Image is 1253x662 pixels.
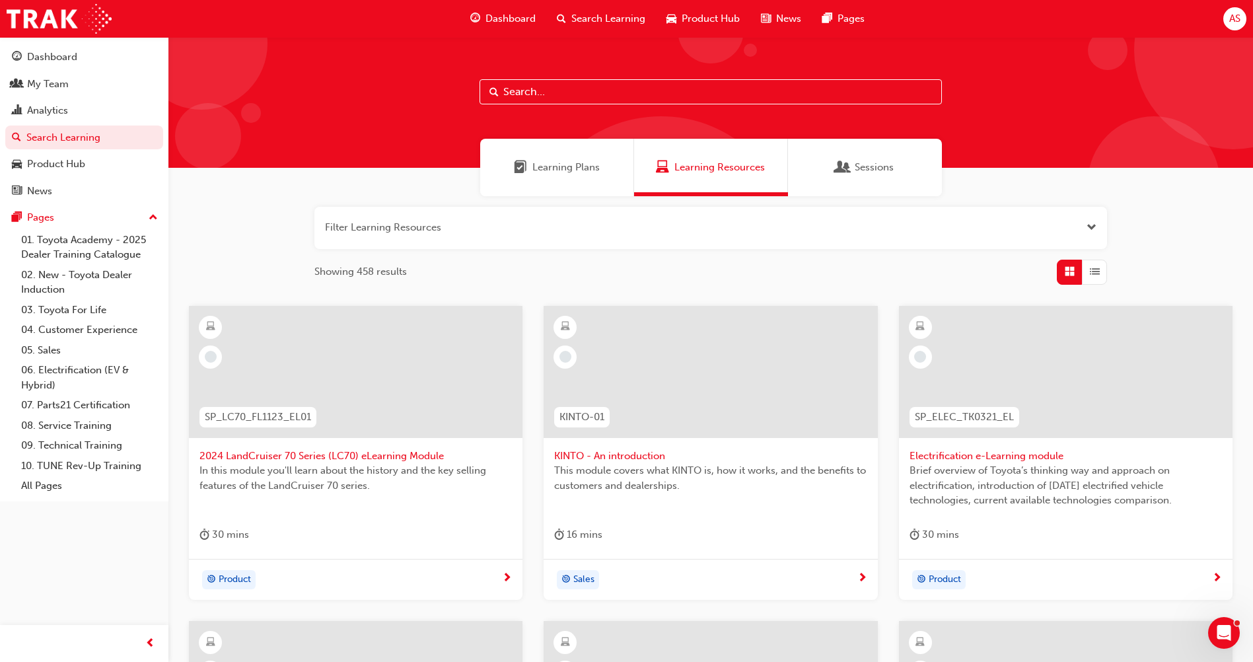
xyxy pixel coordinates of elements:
[5,179,163,203] a: News
[917,571,926,589] span: target-icon
[199,527,209,543] span: duration-icon
[554,463,867,493] span: This module covers what KINTO is, how it works, and the benefits to customers and dealerships.
[1090,264,1100,279] span: List
[27,50,77,65] div: Dashboard
[16,265,163,300] a: 02. New - Toyota Dealer Induction
[149,209,158,227] span: up-icon
[910,463,1222,508] span: Brief overview of Toyota’s thinking way and approach on electrification, introduction of [DATE] e...
[206,318,215,336] span: learningResourceType_ELEARNING-icon
[219,572,251,587] span: Product
[206,634,215,651] span: learningResourceType_ELEARNING-icon
[554,527,602,543] div: 16 mins
[561,318,570,336] span: learningResourceType_ELEARNING-icon
[7,4,112,34] img: Trak
[559,410,604,425] span: KINTO-01
[12,132,21,144] span: search-icon
[16,395,163,416] a: 07. Parts21 Certification
[27,210,54,225] div: Pages
[1208,617,1240,649] iframe: Intercom live chat
[557,11,566,27] span: search-icon
[5,205,163,230] button: Pages
[1087,220,1096,235] button: Open the filter
[27,77,69,92] div: My Team
[634,139,788,196] a: Learning ResourcesLearning Resources
[899,306,1233,601] a: SP_ELEC_TK0321_ELElectrification e-Learning moduleBrief overview of Toyota’s thinking way and app...
[910,527,959,543] div: 30 mins
[836,160,849,175] span: Sessions
[514,160,527,175] span: Learning Plans
[207,571,216,589] span: target-icon
[573,572,594,587] span: Sales
[857,573,867,585] span: next-icon
[16,340,163,361] a: 05. Sales
[16,476,163,496] a: All Pages
[199,449,512,464] span: 2024 LandCruiser 70 Series (LC70) eLearning Module
[1065,264,1075,279] span: Grid
[5,152,163,176] a: Product Hub
[571,11,645,26] span: Search Learning
[5,45,163,69] a: Dashboard
[915,410,1014,425] span: SP_ELEC_TK0321_EL
[27,184,52,199] div: News
[656,5,750,32] a: car-iconProduct Hub
[788,139,942,196] a: SessionsSessions
[822,11,832,27] span: pages-icon
[561,634,570,651] span: learningResourceType_ELEARNING-icon
[485,11,536,26] span: Dashboard
[915,318,925,336] span: learningResourceType_ELEARNING-icon
[16,320,163,340] a: 04. Customer Experience
[27,157,85,172] div: Product Hub
[5,98,163,123] a: Analytics
[205,410,311,425] span: SP_LC70_FL1123_EL01
[554,527,564,543] span: duration-icon
[12,159,22,170] span: car-icon
[776,11,801,26] span: News
[674,160,765,175] span: Learning Resources
[12,212,22,224] span: pages-icon
[559,351,571,363] span: learningRecordVerb_NONE-icon
[199,463,512,493] span: In this module you'll learn about the history and the key selling features of the LandCruiser 70 ...
[480,139,634,196] a: Learning PlansLearning Plans
[750,5,812,32] a: news-iconNews
[929,572,961,587] span: Product
[554,449,867,464] span: KINTO - An introduction
[460,5,546,32] a: guage-iconDashboard
[855,160,894,175] span: Sessions
[812,5,875,32] a: pages-iconPages
[12,105,22,117] span: chart-icon
[910,527,919,543] span: duration-icon
[12,79,22,91] span: people-icon
[16,360,163,395] a: 06. Electrification (EV & Hybrid)
[314,264,407,279] span: Showing 458 results
[489,85,499,100] span: Search
[5,72,163,96] a: My Team
[914,351,926,363] span: learningRecordVerb_NONE-icon
[12,52,22,63] span: guage-icon
[1229,11,1240,26] span: AS
[1212,573,1222,585] span: next-icon
[199,527,249,543] div: 30 mins
[838,11,865,26] span: Pages
[532,160,600,175] span: Learning Plans
[915,634,925,651] span: learningResourceType_ELEARNING-icon
[910,449,1222,464] span: Electrification e-Learning module
[16,230,163,265] a: 01. Toyota Academy - 2025 Dealer Training Catalogue
[656,160,669,175] span: Learning Resources
[480,79,942,104] input: Search...
[27,103,68,118] div: Analytics
[470,11,480,27] span: guage-icon
[16,456,163,476] a: 10. TUNE Rev-Up Training
[682,11,740,26] span: Product Hub
[16,435,163,456] a: 09. Technical Training
[205,351,217,363] span: learningRecordVerb_NONE-icon
[5,42,163,205] button: DashboardMy TeamAnalyticsSearch LearningProduct HubNews
[761,11,771,27] span: news-icon
[544,306,877,601] a: KINTO-01KINTO - An introductionThis module covers what KINTO is, how it works, and the benefits t...
[16,416,163,436] a: 08. Service Training
[16,300,163,320] a: 03. Toyota For Life
[1223,7,1246,30] button: AS
[561,571,571,589] span: target-icon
